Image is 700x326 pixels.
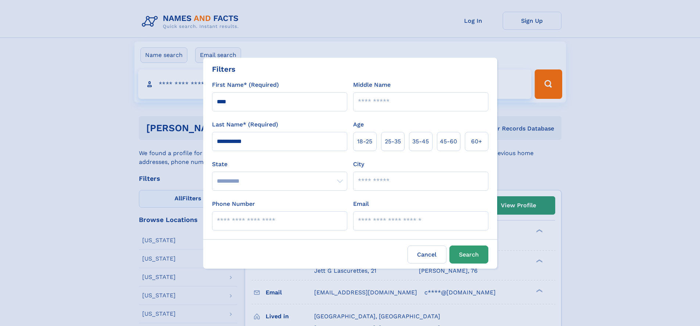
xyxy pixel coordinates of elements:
[212,80,279,89] label: First Name* (Required)
[471,137,482,146] span: 60+
[440,137,457,146] span: 45‑60
[385,137,401,146] span: 25‑35
[212,200,255,208] label: Phone Number
[353,120,364,129] label: Age
[353,160,364,169] label: City
[353,200,369,208] label: Email
[353,80,391,89] label: Middle Name
[212,160,347,169] label: State
[212,120,278,129] label: Last Name* (Required)
[449,246,488,264] button: Search
[408,246,446,264] label: Cancel
[212,64,236,75] div: Filters
[357,137,372,146] span: 18‑25
[412,137,429,146] span: 35‑45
